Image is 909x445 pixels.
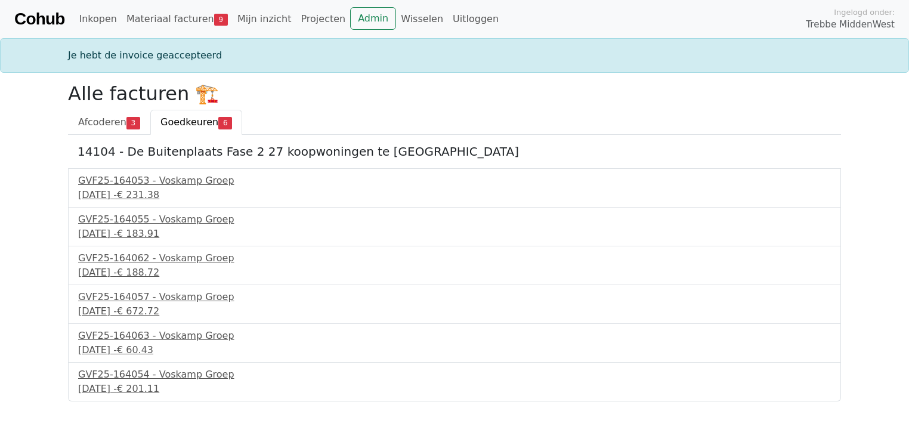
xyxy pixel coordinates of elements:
[78,188,831,202] div: [DATE] -
[78,382,831,396] div: [DATE] -
[78,174,831,202] a: GVF25-164053 - Voskamp Groep[DATE] -€ 231.38
[396,7,448,31] a: Wisselen
[350,7,396,30] a: Admin
[117,344,153,356] span: € 60.43
[68,110,150,135] a: Afcoderen3
[218,117,232,129] span: 6
[117,383,159,394] span: € 201.11
[233,7,296,31] a: Mijn inzicht
[78,367,831,382] div: GVF25-164054 - Voskamp Groep
[14,5,64,33] a: Cohub
[78,290,831,304] div: GVF25-164057 - Voskamp Groep
[78,367,831,396] a: GVF25-164054 - Voskamp Groep[DATE] -€ 201.11
[117,267,159,278] span: € 188.72
[74,7,121,31] a: Inkopen
[68,82,841,105] h2: Alle facturen 🏗️
[78,116,126,128] span: Afcoderen
[78,290,831,319] a: GVF25-164057 - Voskamp Groep[DATE] -€ 672.72
[122,7,233,31] a: Materiaal facturen9
[78,251,831,265] div: GVF25-164062 - Voskamp Groep
[78,265,831,280] div: [DATE] -
[78,329,831,357] a: GVF25-164063 - Voskamp Groep[DATE] -€ 60.43
[117,228,159,239] span: € 183.91
[78,251,831,280] a: GVF25-164062 - Voskamp Groep[DATE] -€ 188.72
[78,343,831,357] div: [DATE] -
[126,117,140,129] span: 3
[78,227,831,241] div: [DATE] -
[150,110,242,135] a: Goedkeuren6
[448,7,503,31] a: Uitloggen
[834,7,895,18] span: Ingelogd onder:
[214,14,228,26] span: 9
[78,144,831,159] h5: 14104 - De Buitenplaats Fase 2 27 koopwoningen te [GEOGRAPHIC_DATA]
[78,212,831,227] div: GVF25-164055 - Voskamp Groep
[61,48,848,63] div: Je hebt de invoice geaccepteerd
[78,212,831,241] a: GVF25-164055 - Voskamp Groep[DATE] -€ 183.91
[78,174,831,188] div: GVF25-164053 - Voskamp Groep
[160,116,218,128] span: Goedkeuren
[78,329,831,343] div: GVF25-164063 - Voskamp Groep
[806,18,895,32] span: Trebbe MiddenWest
[117,189,159,200] span: € 231.38
[78,304,831,319] div: [DATE] -
[117,305,159,317] span: € 672.72
[296,7,350,31] a: Projecten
